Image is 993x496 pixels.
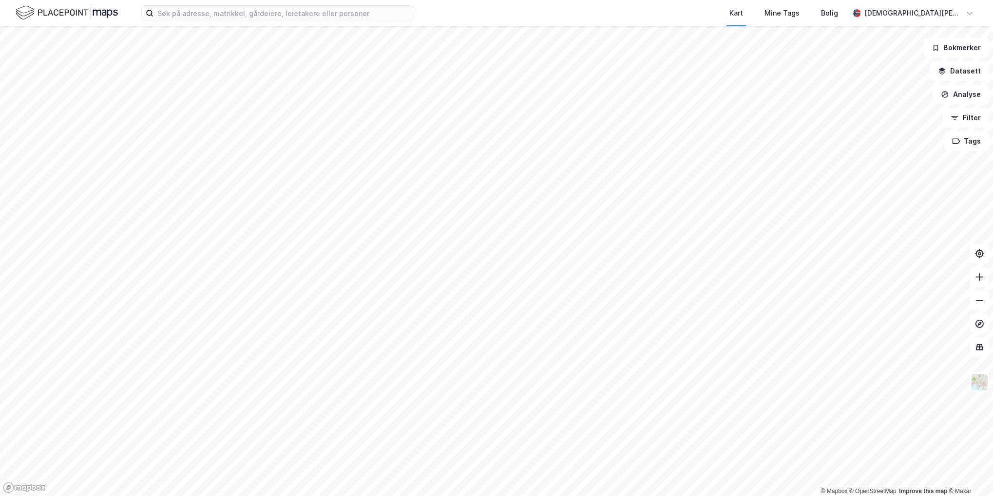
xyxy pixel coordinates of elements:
[970,373,989,391] img: Z
[764,7,800,19] div: Mine Tags
[944,131,989,151] button: Tags
[899,488,947,495] a: Improve this map
[933,85,989,104] button: Analyse
[729,7,743,19] div: Kart
[821,7,838,19] div: Bolig
[153,6,414,20] input: Søk på adresse, matrikkel, gårdeiere, leietakere eller personer
[3,482,46,493] a: Mapbox homepage
[923,38,989,57] button: Bokmerker
[930,61,989,81] button: Datasett
[944,449,993,496] iframe: Chat Widget
[16,4,118,21] img: logo.f888ab2527a4732fd821a326f86c7f29.svg
[849,488,897,495] a: OpenStreetMap
[821,488,847,495] a: Mapbox
[864,7,962,19] div: [DEMOGRAPHIC_DATA][PERSON_NAME]
[942,108,989,128] button: Filter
